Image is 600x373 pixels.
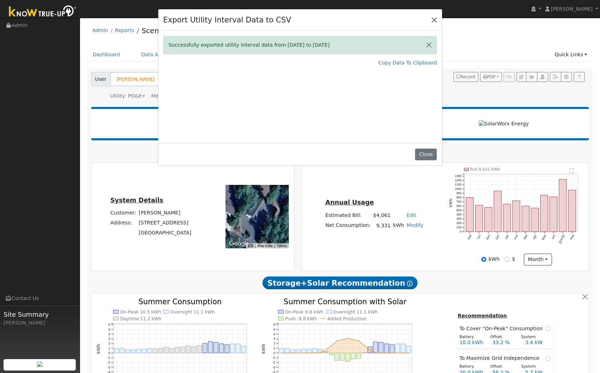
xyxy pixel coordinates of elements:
[163,36,437,54] div: Successfully exported utility interval data from [DATE] to [DATE]
[163,14,291,26] h4: Export Utility Interval Data to CSV
[378,59,437,67] a: Copy Data To Clipboard
[429,15,439,25] button: Close
[415,149,437,161] button: Close
[421,36,436,54] button: Close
